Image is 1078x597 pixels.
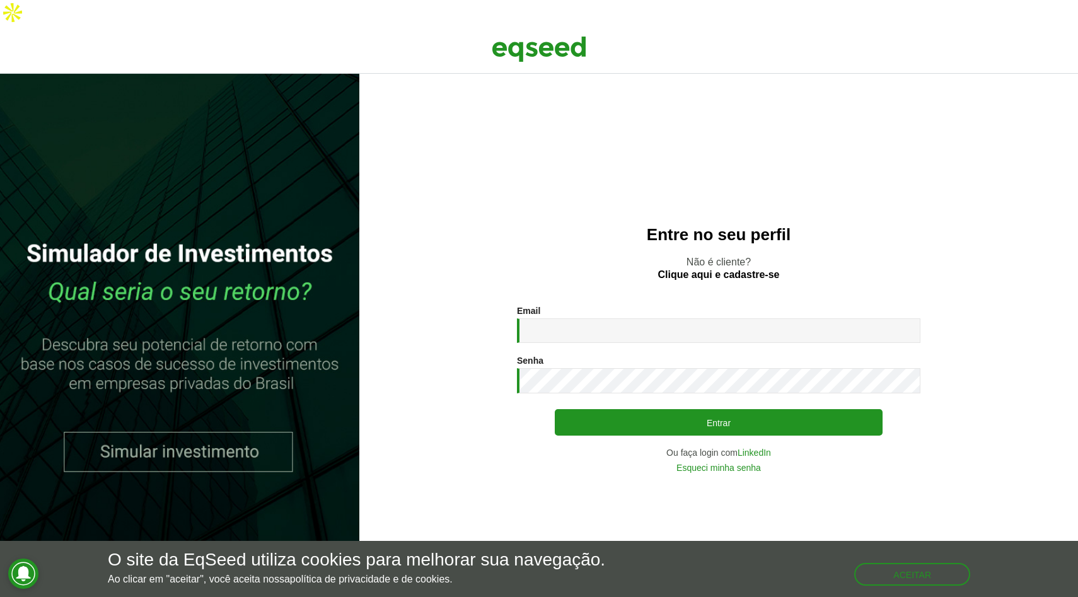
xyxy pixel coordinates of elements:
[290,574,450,584] a: política de privacidade e de cookies
[517,356,543,365] label: Senha
[492,33,586,65] img: EqSeed Logo
[108,573,605,585] p: Ao clicar em "aceitar", você aceita nossa .
[854,563,970,586] button: Aceitar
[658,270,780,280] a: Clique aqui e cadastre-se
[108,550,605,570] h5: O site da EqSeed utiliza cookies para melhorar sua navegação.
[517,448,920,457] div: Ou faça login com
[676,463,761,472] a: Esqueci minha senha
[738,448,771,457] a: LinkedIn
[517,306,540,315] label: Email
[555,409,883,436] button: Entrar
[385,226,1053,244] h2: Entre no seu perfil
[385,256,1053,280] p: Não é cliente?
